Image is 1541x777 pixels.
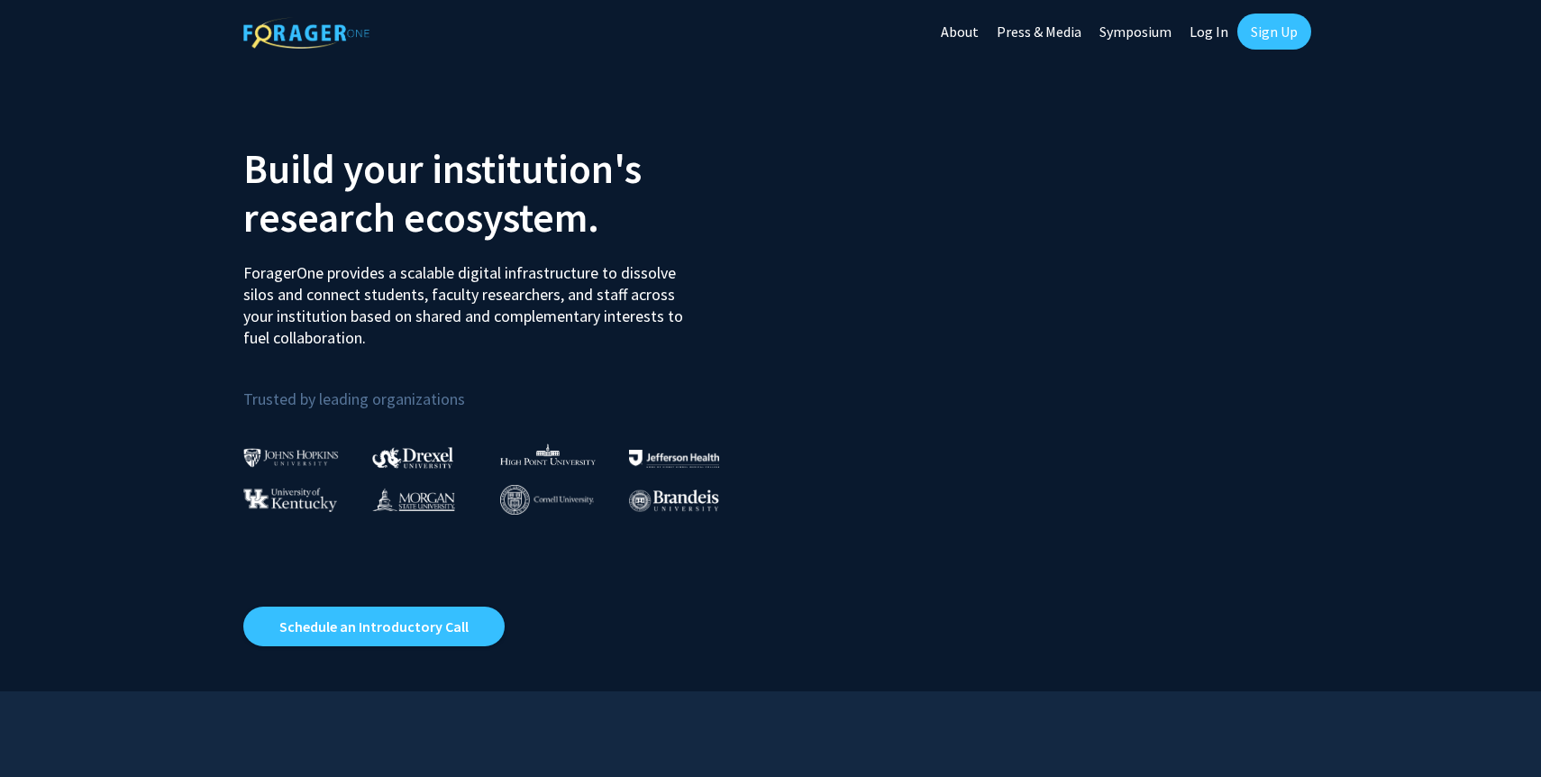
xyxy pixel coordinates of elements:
p: Trusted by leading organizations [243,363,757,413]
img: Brandeis University [629,489,719,512]
img: Cornell University [500,485,594,515]
h2: Build your institution's research ecosystem. [243,144,757,242]
p: ForagerOne provides a scalable digital infrastructure to dissolve silos and connect students, fac... [243,249,696,349]
img: Thomas Jefferson University [629,450,719,467]
img: University of Kentucky [243,488,337,512]
img: ForagerOne Logo [243,17,369,49]
img: Johns Hopkins University [243,448,339,467]
img: High Point University [500,443,596,465]
img: Morgan State University [372,488,455,511]
a: Sign Up [1237,14,1311,50]
img: Drexel University [372,447,453,468]
a: Opens in a new tab [243,607,505,646]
